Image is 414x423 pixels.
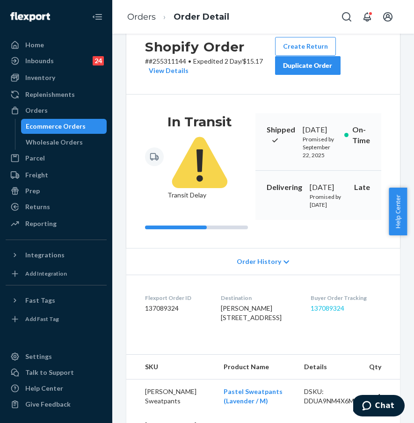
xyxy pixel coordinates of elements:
[358,7,377,26] button: Open notifications
[6,266,107,281] a: Add Integration
[267,182,302,193] p: Delivering
[6,312,107,327] a: Add Fast Tag
[145,57,275,75] p: # #255311144 / $15.17
[193,57,240,65] span: Expedited 2 Day
[362,355,400,379] th: Qty
[25,352,52,361] div: Settings
[25,384,63,393] div: Help Center
[25,202,50,211] div: Returns
[352,124,370,146] p: On-Time
[25,270,67,277] div: Add Integration
[6,151,107,166] a: Parcel
[10,12,50,22] img: Flexport logo
[25,170,48,180] div: Freight
[25,368,74,377] div: Talk to Support
[275,56,341,75] button: Duplicate Order
[216,355,297,379] th: Product Name
[6,37,107,52] a: Home
[237,257,281,266] span: Order History
[389,188,407,235] button: Help Center
[25,315,59,323] div: Add Fast Tag
[304,387,354,406] div: DSKU: DDUA9NM4X6M
[6,70,107,85] a: Inventory
[25,106,48,115] div: Orders
[145,66,189,75] button: View Details
[25,73,55,82] div: Inventory
[145,304,206,313] dd: 137089324
[25,56,54,66] div: Inbounds
[25,40,44,50] div: Home
[337,7,356,26] button: Open Search Box
[6,87,107,102] a: Replenishments
[221,294,296,302] dt: Destination
[167,113,232,130] h3: In Transit
[26,138,83,147] div: Wholesale Orders
[6,397,107,412] button: Give Feedback
[25,219,57,228] div: Reporting
[310,193,343,209] p: Promised by [DATE]
[25,400,71,409] div: Give Feedback
[6,349,107,364] a: Settings
[354,182,370,193] p: Late
[25,153,45,163] div: Parcel
[353,395,405,418] iframe: Opens a widget where you can chat to one of our agents
[126,355,216,379] th: SKU
[127,12,156,22] a: Orders
[303,124,337,135] div: [DATE]
[6,248,107,263] button: Integrations
[145,294,206,302] dt: Flexport Order ID
[6,293,107,308] button: Fast Tags
[378,7,397,26] button: Open account menu
[6,381,107,396] a: Help Center
[145,37,275,57] h2: Shopify Order
[167,130,232,199] span: Transit Delay
[311,294,381,302] dt: Buyer Order Tracking
[21,135,107,150] a: Wholesale Orders
[6,183,107,198] a: Prep
[6,103,107,118] a: Orders
[224,387,283,405] a: Pastel Sweatpants (Lavender / M)
[88,7,107,26] button: Close Navigation
[283,61,333,70] div: Duplicate Order
[297,355,362,379] th: Details
[310,182,343,193] div: [DATE]
[174,12,229,22] a: Order Detail
[25,250,65,260] div: Integrations
[126,379,216,414] td: [PERSON_NAME] Sweatpants
[362,379,400,414] td: 1
[188,57,191,65] span: •
[6,53,107,68] a: Inbounds24
[6,216,107,231] a: Reporting
[311,304,344,312] a: 137089324
[6,365,107,380] button: Talk to Support
[267,124,295,146] p: Shipped
[275,37,336,56] button: Create Return
[25,296,55,305] div: Fast Tags
[25,90,75,99] div: Replenishments
[6,168,107,182] a: Freight
[93,56,104,66] div: 24
[221,304,282,321] span: [PERSON_NAME] [STREET_ADDRESS]
[21,119,107,134] a: Ecommerce Orders
[26,122,86,131] div: Ecommerce Orders
[120,3,237,31] ol: breadcrumbs
[303,135,337,159] p: Promised by September 22, 2025
[25,186,40,196] div: Prep
[6,199,107,214] a: Returns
